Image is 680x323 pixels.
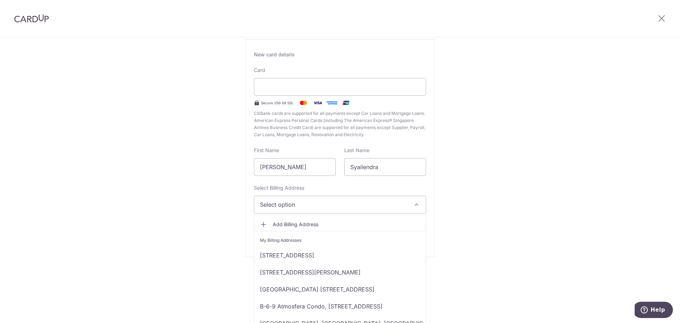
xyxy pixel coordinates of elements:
input: Cardholder First Name [254,158,336,176]
img: .alt.unionpay [339,99,353,107]
a: [GEOGRAPHIC_DATA] [STREET_ADDRESS] [254,281,426,298]
img: CardUp [14,14,49,23]
label: Last Name [344,147,369,154]
a: Add Billing Address [254,218,426,231]
img: Mastercard [296,99,311,107]
span: Citibank cards are supported for all payments except Car Loans and Mortgage Loans. American Expre... [254,110,426,138]
span: Select option [260,200,407,209]
img: Visa [311,99,325,107]
button: Select option [254,196,426,213]
span: My Billing Addresses [260,237,301,244]
a: B-6-9 Atmosfera Condo, [STREET_ADDRESS] [254,298,426,315]
iframe: Opens a widget where you can find more information [635,302,673,319]
div: New card details [254,51,426,58]
label: First Name [254,147,279,154]
label: Select Billing Address [254,184,304,191]
label: Card [254,67,265,74]
iframe: Secure card payment input frame [260,83,420,91]
input: Cardholder Last Name [344,158,426,176]
a: [STREET_ADDRESS] [254,247,426,264]
a: [STREET_ADDRESS][PERSON_NAME] [254,264,426,281]
span: Add Billing Address [273,221,420,228]
img: .alt.amex [325,99,339,107]
span: Secure 256-bit SSL [261,100,294,106]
